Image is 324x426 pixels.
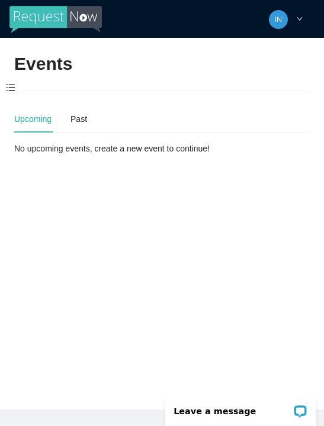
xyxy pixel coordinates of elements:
[14,52,72,76] h2: Events
[269,10,288,29] img: 5007bee7c59ef8fc6bd867d4aa71cdfc
[158,389,324,426] iframe: LiveChat chat widget
[297,16,303,22] span: down
[14,142,310,155] div: No upcoming events, create a new event to continue!
[14,112,52,125] div: Upcoming
[70,112,87,125] div: Past
[9,6,102,33] img: RequestNow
